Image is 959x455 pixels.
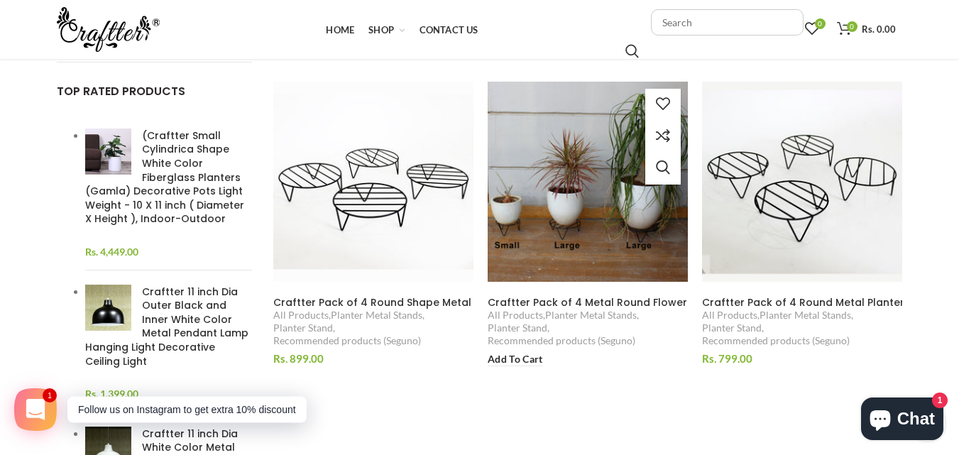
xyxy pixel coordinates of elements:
a: Recommended products (Seguno) [488,334,635,347]
span: Rs. 0.00 [862,23,896,35]
a: Planter Stand [273,322,333,334]
span: Rs. 799.00 [702,352,752,365]
input: Search [651,9,804,35]
span: Craftter Pack of 4 Round Shape Metal Planter Stand Pot Stands for Outdoor Plants [273,295,704,309]
a: Craftter Pack of 4 Round Shape Metal Planter Stand Pot Stands for Outdoor Plants [273,296,473,309]
span: Contact Us [420,24,478,35]
a: Shop [361,16,412,44]
a: 0 Rs. 0.00 [830,15,903,43]
div: , , , [702,309,902,348]
span: Add to Cart [488,353,542,366]
span: 0 [847,21,857,32]
input: Search [625,44,639,58]
a: Planter Metal Stands [331,309,422,322]
a: Craftter Pack of 4 Round Metal Planter Stands Pot Stands for Outdoor Plants [702,296,902,309]
a: Planter Stand [702,322,762,334]
span: Craftter 11 inch Dia Outer Black and Inner White Color Metal Pendant Lamp Hanging Light Decorativ... [85,285,248,368]
span: Shop [368,24,394,35]
a: All Products [273,309,329,322]
a: Add to wishlist [645,89,681,121]
span: 1 [42,388,57,402]
a: Add to Cart [488,352,542,366]
span: TOP RATED PRODUCTS [57,83,185,99]
a: Contact Us [412,16,486,44]
a: Planter Stand [488,322,547,334]
a: (Craftter Small Cylindrica Shape White Color Fiberglass Planters (Gamla) Decorative Pots Light We... [85,128,253,226]
a: Planter Metal Stands [760,309,851,322]
span: Rs. 1,399.00 [85,388,138,400]
span: 0 [815,18,826,29]
a: Recommended products (Seguno) [702,334,850,347]
div: , , , [488,309,688,348]
a: Craftter 11 inch Dia Outer Black and Inner White Color Metal Pendant Lamp Hanging Light Decorativ... [85,285,253,368]
a: Craftter Pack of 4 Metal Round Flower Pot Stand - Square, Indoor, Outdoor Plant Shelf, Planter fo... [488,296,688,309]
inbox-online-store-chat: Shopify online store chat [857,398,948,444]
a: All Products [488,309,543,322]
span: (Craftter Small Cylindrica Shape White Color Fiberglass Planters (Gamla) Decorative Pots Light We... [85,128,244,226]
a: Recommended products (Seguno) [273,334,421,347]
a: Planter Metal Stands [545,309,637,322]
div: , , , [273,309,473,348]
span: Rs. 899.00 [273,352,324,365]
span: Rs. 4,449.00 [85,246,138,258]
span: Home [326,24,354,35]
a: Home [319,16,361,44]
a: 0 [798,15,826,43]
a: All Products [702,309,757,322]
